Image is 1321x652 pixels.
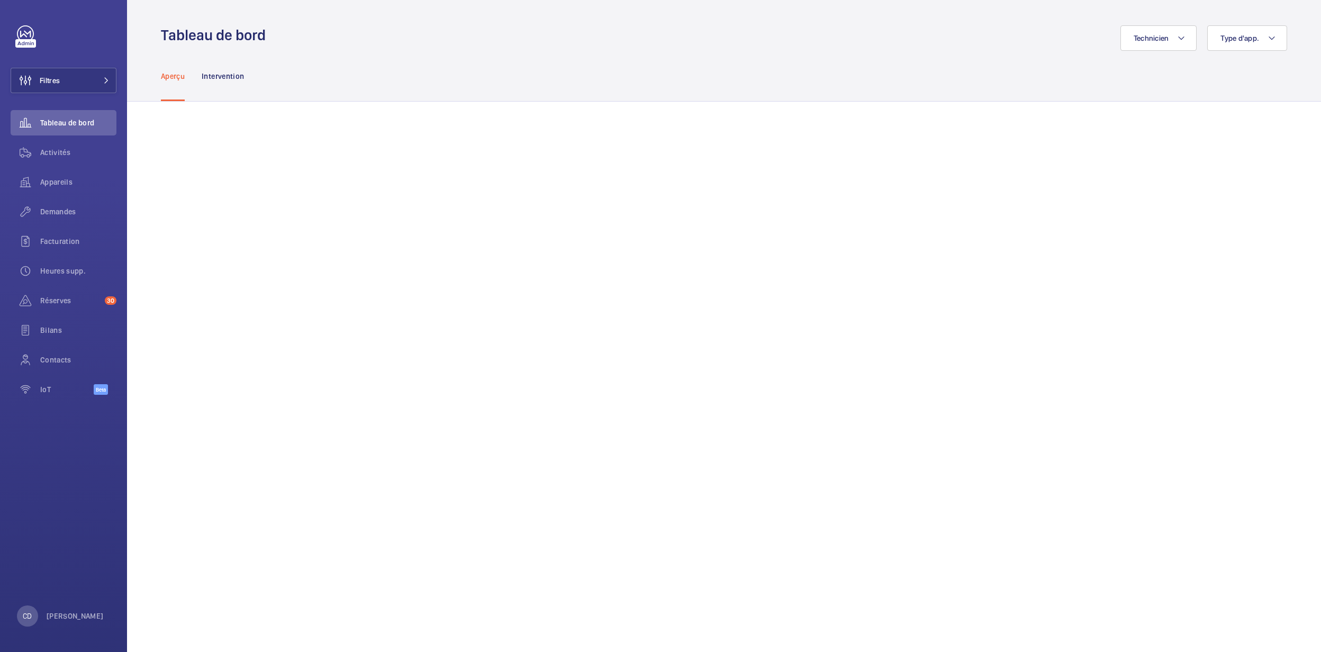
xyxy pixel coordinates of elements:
p: Intervention [202,71,244,81]
p: [PERSON_NAME] [47,611,104,621]
span: Demandes [40,206,116,217]
span: Technicien [1134,34,1169,42]
h1: Tableau de bord [161,25,272,45]
span: Filtres [40,75,60,86]
p: CD [23,611,32,621]
button: Filtres [11,68,116,93]
span: Activités [40,147,116,158]
span: Type d'app. [1220,34,1259,42]
span: 30 [105,296,116,305]
span: Réserves [40,295,101,306]
span: Bilans [40,325,116,336]
p: Aperçu [161,71,185,81]
span: Heures supp. [40,266,116,276]
span: IoT [40,384,94,395]
button: Technicien [1120,25,1197,51]
span: Beta [94,384,108,395]
span: Contacts [40,355,116,365]
button: Type d'app. [1207,25,1287,51]
span: Facturation [40,236,116,247]
span: Tableau de bord [40,117,116,128]
span: Appareils [40,177,116,187]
